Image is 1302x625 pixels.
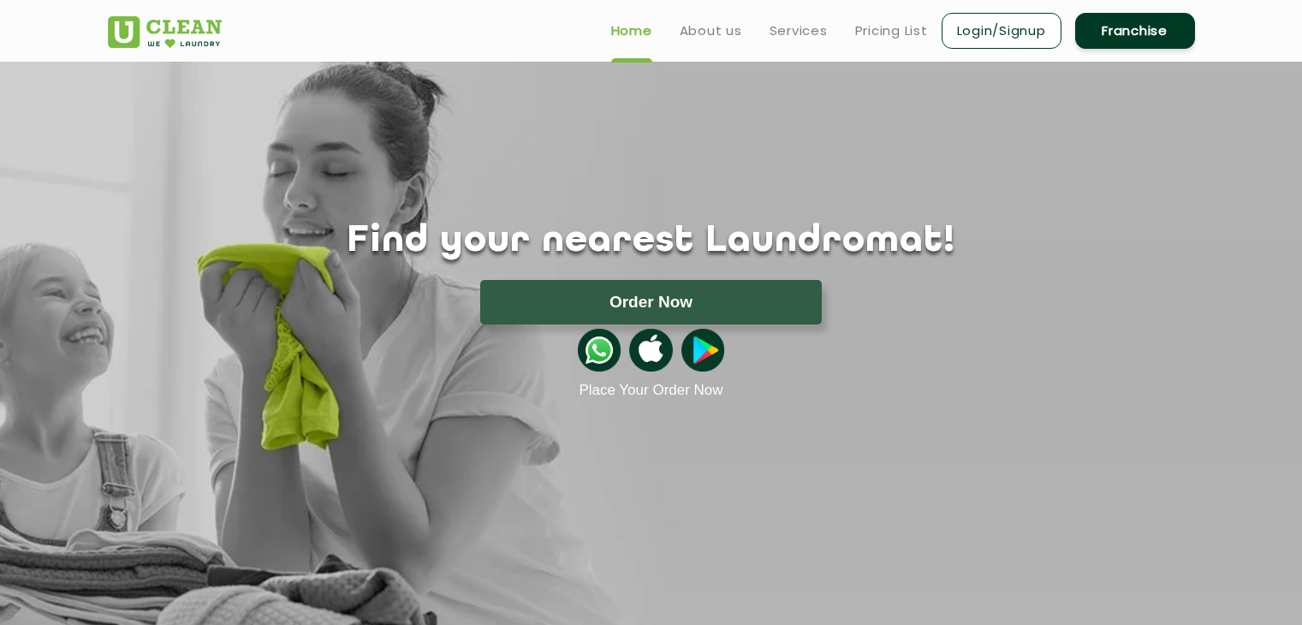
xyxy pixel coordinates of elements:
h1: Find your nearest Laundromat! [95,220,1208,263]
a: Place Your Order Now [579,382,722,399]
a: Pricing List [855,21,928,41]
a: Franchise [1075,13,1195,49]
button: Order Now [480,280,822,324]
img: playstoreicon.png [681,329,724,372]
a: Home [611,21,652,41]
a: Login/Signup [942,13,1061,49]
img: whatsappicon.png [578,329,621,372]
img: UClean Laundry and Dry Cleaning [108,16,222,48]
a: About us [680,21,742,41]
a: Services [770,21,828,41]
img: apple-icon.png [629,329,672,372]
